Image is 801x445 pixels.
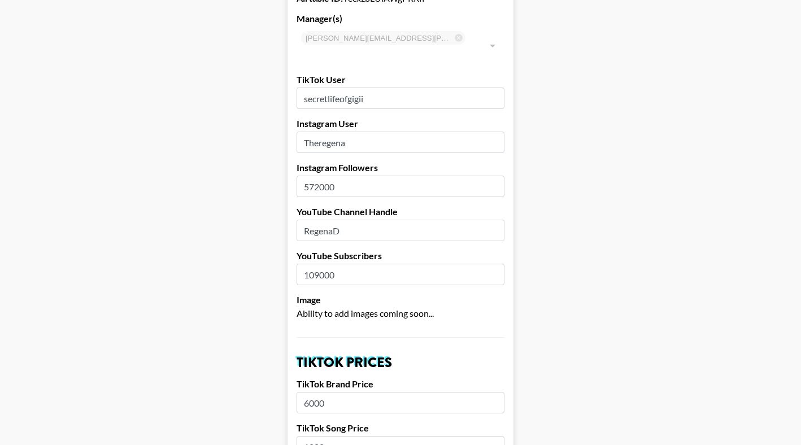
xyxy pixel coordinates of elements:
[297,422,504,434] label: TikTok Song Price
[297,308,434,319] span: Ability to add images coming soon...
[297,162,504,173] label: Instagram Followers
[297,378,504,390] label: TikTok Brand Price
[297,74,504,85] label: TikTok User
[297,294,504,306] label: Image
[297,356,504,369] h2: TikTok Prices
[297,250,504,261] label: YouTube Subscribers
[297,118,504,129] label: Instagram User
[297,13,504,24] label: Manager(s)
[297,206,504,217] label: YouTube Channel Handle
